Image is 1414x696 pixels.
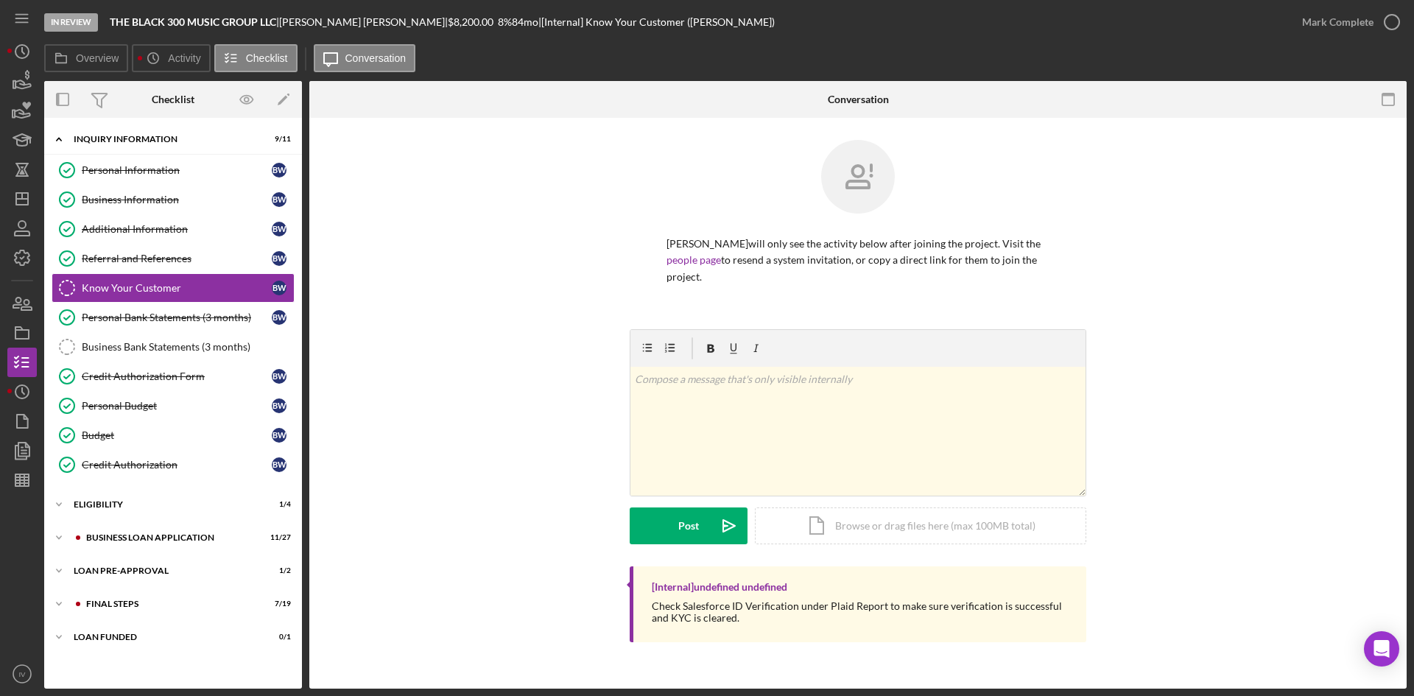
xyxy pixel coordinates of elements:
[82,253,272,264] div: Referral and References
[666,236,1049,285] p: [PERSON_NAME] will only see the activity below after joining the project. Visit the to resend a s...
[272,192,286,207] div: B W
[52,244,295,273] a: Referral and ReferencesBW
[666,253,721,266] a: people page
[82,282,272,294] div: Know Your Customer
[538,16,775,28] div: | [Internal] Know Your Customer ([PERSON_NAME])
[168,52,200,64] label: Activity
[498,16,512,28] div: 8 %
[272,398,286,413] div: B W
[86,600,254,608] div: FINAL STEPS
[82,312,272,323] div: Personal Bank Statements (3 months)
[52,332,295,362] a: Business Bank Statements (3 months)
[652,600,1072,624] div: Check Salesforce ID Verification under Plaid Report to make sure verification is successful and K...
[82,429,272,441] div: Budget
[264,566,291,575] div: 1 / 2
[246,52,288,64] label: Checklist
[7,659,37,689] button: IV
[82,164,272,176] div: Personal Information
[44,44,128,72] button: Overview
[110,15,276,28] b: THE BLACK 300 MUSIC GROUP LLC
[345,52,407,64] label: Conversation
[272,457,286,472] div: B W
[52,391,295,421] a: Personal BudgetBW
[214,44,298,72] button: Checklist
[82,370,272,382] div: Credit Authorization Form
[314,44,416,72] button: Conversation
[272,369,286,384] div: B W
[52,273,295,303] a: Know Your CustomerBW
[512,16,538,28] div: 84 mo
[74,633,254,641] div: LOAN FUNDED
[264,600,291,608] div: 7 / 19
[82,223,272,235] div: Additional Information
[82,459,272,471] div: Credit Authorization
[110,16,279,28] div: |
[264,633,291,641] div: 0 / 1
[264,500,291,509] div: 1 / 4
[44,13,98,32] div: In Review
[52,421,295,450] a: BudgetBW
[272,251,286,266] div: B W
[652,581,787,593] div: [Internal] undefined undefined
[279,16,448,28] div: [PERSON_NAME] [PERSON_NAME] |
[1364,631,1399,667] div: Open Intercom Messenger
[74,135,254,144] div: INQUIRY INFORMATION
[82,341,294,353] div: Business Bank Statements (3 months)
[82,400,272,412] div: Personal Budget
[448,16,498,28] div: $8,200.00
[272,428,286,443] div: B W
[272,281,286,295] div: B W
[132,44,210,72] button: Activity
[52,303,295,332] a: Personal Bank Statements (3 months)BW
[630,507,748,544] button: Post
[264,533,291,542] div: 11 / 27
[828,94,889,105] div: Conversation
[52,155,295,185] a: Personal InformationBW
[52,185,295,214] a: Business InformationBW
[272,310,286,325] div: B W
[272,222,286,236] div: B W
[1302,7,1373,37] div: Mark Complete
[18,670,26,678] text: IV
[1287,7,1407,37] button: Mark Complete
[74,500,254,509] div: ELIGIBILITY
[74,566,254,575] div: LOAN PRE-APPROVAL
[52,450,295,479] a: Credit AuthorizationBW
[52,362,295,391] a: Credit Authorization FormBW
[86,533,254,542] div: BUSINESS LOAN APPLICATION
[52,214,295,244] a: Additional InformationBW
[264,135,291,144] div: 9 / 11
[76,52,119,64] label: Overview
[82,194,272,205] div: Business Information
[678,507,699,544] div: Post
[152,94,194,105] div: Checklist
[272,163,286,177] div: B W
